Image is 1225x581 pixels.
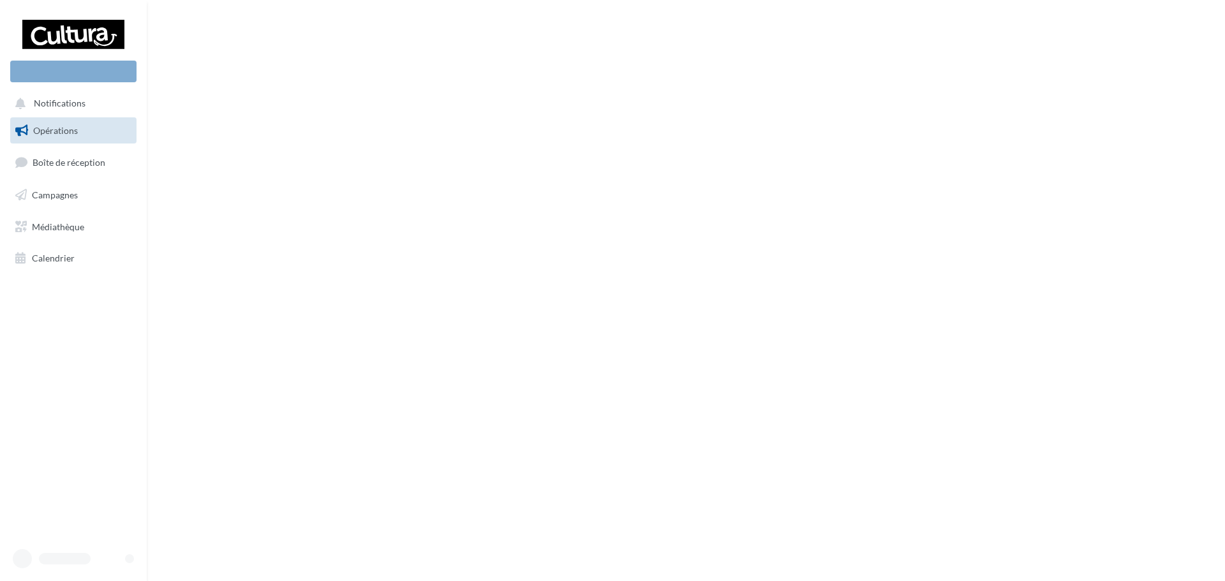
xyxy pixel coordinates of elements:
span: Calendrier [32,253,75,263]
a: Médiathèque [8,214,139,240]
a: Boîte de réception [8,149,139,176]
span: Notifications [34,98,85,109]
a: Campagnes [8,182,139,209]
span: Médiathèque [32,221,84,232]
span: Opérations [33,125,78,136]
a: Opérations [8,117,139,144]
span: Campagnes [32,189,78,200]
div: Nouvelle campagne [10,61,137,82]
span: Boîte de réception [33,157,105,168]
a: Calendrier [8,245,139,272]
